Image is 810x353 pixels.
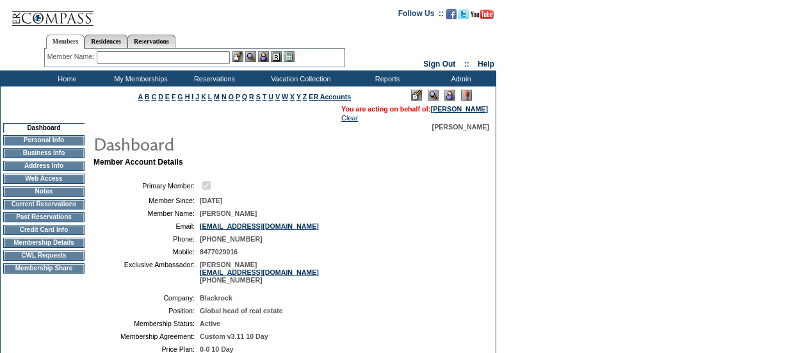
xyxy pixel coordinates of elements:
a: K [201,93,206,101]
td: Membership Details [3,238,85,248]
a: F [172,93,176,101]
span: 8477029016 [200,248,238,256]
a: M [214,93,220,101]
td: Web Access [3,174,85,184]
img: View Mode [428,90,439,101]
a: [EMAIL_ADDRESS][DOMAIN_NAME] [200,268,319,276]
a: Z [303,93,307,101]
a: W [282,93,288,101]
td: Primary Member: [99,179,195,192]
a: ER Accounts [309,93,351,101]
td: Business Info [3,148,85,158]
img: pgTtlDashboard.gif [93,131,349,156]
a: J [195,93,199,101]
a: T [263,93,267,101]
td: Membership Status: [99,320,195,327]
td: Home [29,70,102,86]
td: Reservations [176,70,250,86]
td: Address Info [3,161,85,171]
span: 0-0 10 Day [200,345,234,353]
span: [PHONE_NUMBER] [200,235,263,243]
a: X [290,93,295,101]
a: U [268,93,273,101]
td: Current Reservations [3,199,85,209]
a: L [208,93,212,101]
td: Dashboard [3,123,85,133]
td: Past Reservations [3,212,85,222]
td: Member Name: [99,209,195,217]
img: Impersonate [258,51,269,62]
td: Member Since: [99,197,195,204]
td: Email: [99,222,195,230]
img: Edit Mode [411,90,422,101]
a: Become our fan on Facebook [446,13,457,21]
span: [DATE] [200,197,222,204]
img: Follow us on Twitter [458,9,469,19]
a: Reservations [127,35,175,48]
a: N [222,93,227,101]
a: Q [242,93,247,101]
a: Sign Out [423,60,455,69]
span: Custom v3.11 10 Day [200,332,268,340]
span: [PERSON_NAME] [200,209,257,217]
a: Subscribe to our YouTube Channel [471,13,494,21]
img: Reservations [271,51,282,62]
td: Reports [349,70,423,86]
td: CWL Requests [3,250,85,261]
a: O [229,93,234,101]
a: Residences [85,35,127,48]
td: Company: [99,294,195,302]
a: V [275,93,280,101]
span: :: [464,60,469,69]
span: Blackrock [200,294,232,302]
td: Admin [423,70,496,86]
td: My Memberships [102,70,176,86]
a: Help [478,60,494,69]
a: Clear [341,114,358,122]
a: H [185,93,190,101]
span: [PERSON_NAME] [PHONE_NUMBER] [200,261,319,284]
td: Position: [99,307,195,315]
a: Follow us on Twitter [458,13,469,21]
td: Personal Info [3,135,85,145]
a: I [191,93,193,101]
td: Price Plan: [99,345,195,353]
span: Global head of real estate [200,307,283,315]
td: Membership Agreement: [99,332,195,340]
img: Log Concern/Member Elevation [461,90,472,101]
td: Phone: [99,235,195,243]
div: Member Name: [47,51,97,62]
a: E [165,93,170,101]
a: G [177,93,182,101]
a: Y [296,93,301,101]
a: Members [46,35,85,49]
span: Active [200,320,220,327]
a: P [236,93,240,101]
span: [PERSON_NAME] [432,123,489,131]
a: D [158,93,163,101]
a: B [145,93,150,101]
a: [EMAIL_ADDRESS][DOMAIN_NAME] [200,222,319,230]
img: b_edit.gif [232,51,243,62]
span: You are acting on behalf of: [341,105,488,113]
td: Credit Card Info [3,225,85,235]
b: Member Account Details [93,158,183,167]
img: b_calculator.gif [284,51,295,62]
a: R [249,93,254,101]
a: S [256,93,261,101]
td: Vacation Collection [250,70,349,86]
img: Impersonate [444,90,455,101]
td: Notes [3,186,85,197]
td: Mobile: [99,248,195,256]
td: Exclusive Ambassador: [99,261,195,284]
a: C [151,93,156,101]
img: Become our fan on Facebook [446,9,457,19]
td: Follow Us :: [398,8,444,23]
a: [PERSON_NAME] [431,105,488,113]
img: Subscribe to our YouTube Channel [471,10,494,19]
td: Membership Share [3,263,85,274]
a: A [138,93,143,101]
img: View [245,51,256,62]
